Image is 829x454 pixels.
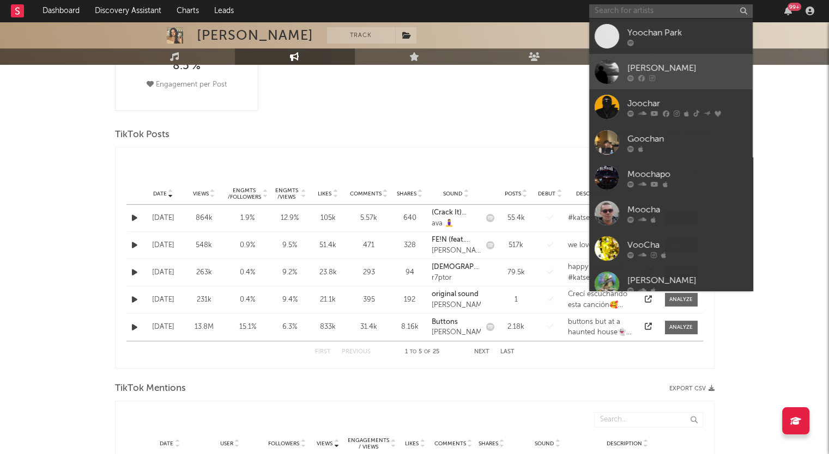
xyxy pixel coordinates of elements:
div: 31.4k [350,322,388,333]
div: 231k [186,295,222,305]
div: Joochar [627,97,747,110]
span: Followers [268,440,299,447]
div: 9.5 % [274,240,306,251]
div: Crecí escuchando esta canción🥰 #katseye @KATSEYE [568,289,635,310]
div: Goochan [627,132,747,145]
a: Buttons[PERSON_NAME] [432,317,481,338]
div: [DATE] [146,267,181,278]
div: buttons but at a haunted house👻👻 #dreamacademyhq #dreamacademy #hybe [568,317,635,338]
strong: (Crack It) Something Going On [432,209,468,237]
span: Sound [443,191,462,197]
div: 23.8k [312,267,344,278]
a: (Crack It) Something Going Onava 🧘‍♀️ [432,207,481,229]
div: VooCha [627,238,747,251]
span: Engagements / Views [347,437,390,450]
div: 79.5k [500,267,533,278]
div: [PERSON_NAME] [432,300,481,311]
span: TikTok Mentions [115,382,186,395]
span: TikTok Posts [115,128,170,142]
strong: Buttons [432,318,458,326]
strong: original sound [432,291,479,298]
span: Likes [318,191,331,197]
a: Moochapo [589,160,753,195]
button: Export CSV [669,385,715,392]
div: 192 [394,295,426,305]
a: [DEMOGRAPHIC_DATA] tell me‍r7ptor [432,262,481,283]
button: Next [474,349,489,355]
span: Likes [405,440,419,447]
span: to [410,349,416,354]
div: [DATE] [146,213,181,224]
span: Date [160,440,173,447]
div: [PERSON_NAME] [197,27,313,44]
div: Engmts / Followers [227,187,262,200]
div: 15.1 % [227,322,268,333]
input: Search... [594,412,703,427]
div: 5.57k [350,213,388,224]
div: 0.4 % [227,267,268,278]
div: #katseye [568,213,635,224]
div: 94 [394,267,426,278]
div: 13.8M [186,322,222,333]
span: Sound [535,440,554,447]
div: Moocha [627,203,747,216]
div: 21.1k [312,295,344,305]
div: 55.4k [500,213,533,224]
div: [PERSON_NAME] [432,327,481,338]
div: 833k [312,322,344,333]
a: [PERSON_NAME] [589,266,753,302]
div: 9.2 % [274,267,306,278]
div: [PERSON_NAME] & [PERSON_NAME] & [PERSON_NAME] ✱ [432,246,481,256]
div: [PERSON_NAME] [627,274,747,287]
a: original sound[PERSON_NAME] [432,289,481,310]
div: 293 [350,267,388,278]
div: [DATE] [146,322,181,333]
div: 12.9 % [274,213,306,224]
div: 640 [394,213,426,224]
span: Comments [434,440,466,447]
span: Posts [505,191,521,197]
a: Moocha [589,195,753,231]
div: [PERSON_NAME] [627,62,747,75]
button: Last [500,349,515,355]
div: [DATE] [146,295,181,305]
div: 517k [500,240,533,251]
div: 99 + [788,3,801,11]
span: Date [153,191,167,197]
div: 395 [350,295,388,305]
div: Engagement per Post [147,78,227,91]
div: 328 [394,240,426,251]
div: 263k [186,267,222,278]
span: Shares [397,191,416,197]
div: happy holidays🩷 #katseye [568,262,635,283]
span: Description [576,191,612,197]
span: Views [317,440,332,447]
button: First [315,349,331,355]
div: ava 🧘‍♀️ [432,218,481,229]
input: Search for artists [589,4,753,18]
span: of [424,349,431,354]
div: 1 5 25 [392,346,452,359]
div: 548k [186,240,222,251]
button: Previous [342,349,371,355]
div: Engmts / Views [274,187,300,200]
a: VooCha [589,231,753,266]
a: Goochan [589,125,753,160]
a: Joochar [589,89,753,125]
a: Yoochan Park [589,19,753,54]
span: Debut [538,191,555,197]
strong: FE!N (feat. Playboi Carti) [432,236,475,254]
div: 0.9 % [227,240,268,251]
div: 0.4 % [227,295,268,305]
span: User [220,440,233,447]
div: 1 [500,295,533,305]
span: Views [193,191,209,197]
div: ‍r7ptor [432,273,481,284]
div: 8.16k [394,322,426,333]
div: 864k [186,213,222,224]
div: 2.18k [500,322,533,333]
button: 99+ [784,7,792,15]
span: Shares [479,440,498,447]
div: 1.9 % [227,213,268,224]
div: 8.5 % [173,60,201,73]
